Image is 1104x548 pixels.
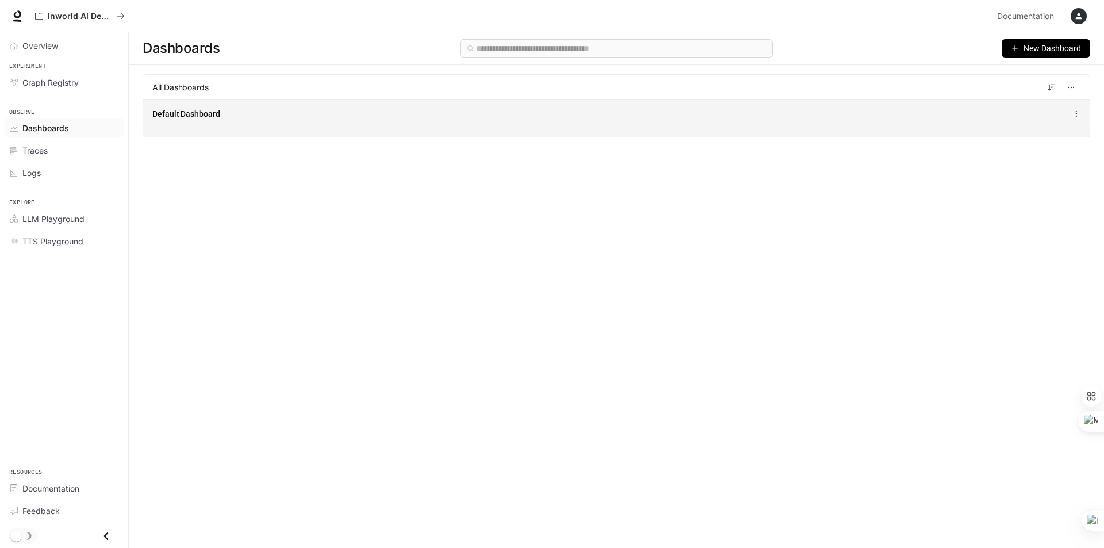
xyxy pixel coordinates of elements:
[22,167,41,179] span: Logs
[152,82,209,93] span: All Dashboards
[5,501,124,521] a: Feedback
[992,5,1063,28] a: Documentation
[30,5,130,28] button: All workspaces
[143,37,220,60] span: Dashboards
[5,163,124,183] a: Logs
[22,235,83,247] span: TTS Playground
[22,76,79,89] span: Graph Registry
[1023,42,1081,55] span: New Dashboard
[5,118,124,138] a: Dashboards
[5,209,124,229] a: LLM Playground
[5,36,124,56] a: Overview
[22,482,79,495] span: Documentation
[22,144,48,156] span: Traces
[5,478,124,499] a: Documentation
[5,72,124,93] a: Graph Registry
[93,524,119,548] button: Close drawer
[48,12,112,21] p: Inworld AI Demos
[997,9,1054,24] span: Documentation
[152,108,220,120] a: Default Dashboard
[5,140,124,160] a: Traces
[1002,39,1090,58] button: New Dashboard
[22,505,60,517] span: Feedback
[22,213,85,225] span: LLM Playground
[10,529,22,542] span: Dark mode toggle
[22,40,58,52] span: Overview
[5,231,124,251] a: TTS Playground
[22,122,69,134] span: Dashboards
